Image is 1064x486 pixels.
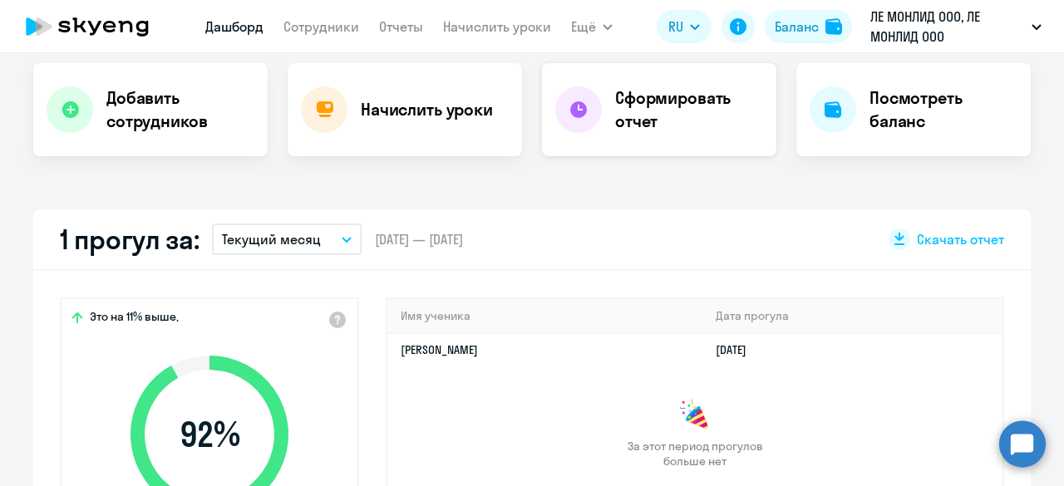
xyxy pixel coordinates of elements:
a: [DATE] [716,342,760,357]
th: Дата прогула [702,299,1002,333]
p: Текущий месяц [222,229,321,249]
h2: 1 прогул за: [60,223,199,256]
img: congrats [678,399,712,432]
button: Балансbalance [765,10,852,43]
a: Сотрудники [283,18,359,35]
h4: Посмотреть баланс [869,86,1017,133]
button: Текущий месяц [212,223,362,255]
button: Ещё [571,10,613,43]
span: Ещё [571,17,596,37]
span: Скачать отчет [917,230,1004,248]
span: RU [668,17,683,37]
h4: Начислить уроки [361,98,493,121]
h4: Сформировать отчет [615,86,763,133]
a: Отчеты [379,18,423,35]
span: За этот период прогулов больше нет [625,439,765,469]
span: 92 % [114,415,305,454]
button: RU [657,10,712,43]
a: Дашборд [205,18,264,35]
h4: Добавить сотрудников [106,86,254,133]
a: [PERSON_NAME] [401,342,478,357]
img: balance [825,18,842,35]
button: ЛЕ МОНЛИД ООО, ЛЕ МОНЛИД ООО [862,7,1050,47]
a: Начислить уроки [443,18,551,35]
th: Имя ученика [387,299,702,333]
span: Это на 11% выше, [90,309,179,329]
p: ЛЕ МОНЛИД ООО, ЛЕ МОНЛИД ООО [870,7,1025,47]
div: Баланс [775,17,819,37]
span: [DATE] — [DATE] [375,230,463,248]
